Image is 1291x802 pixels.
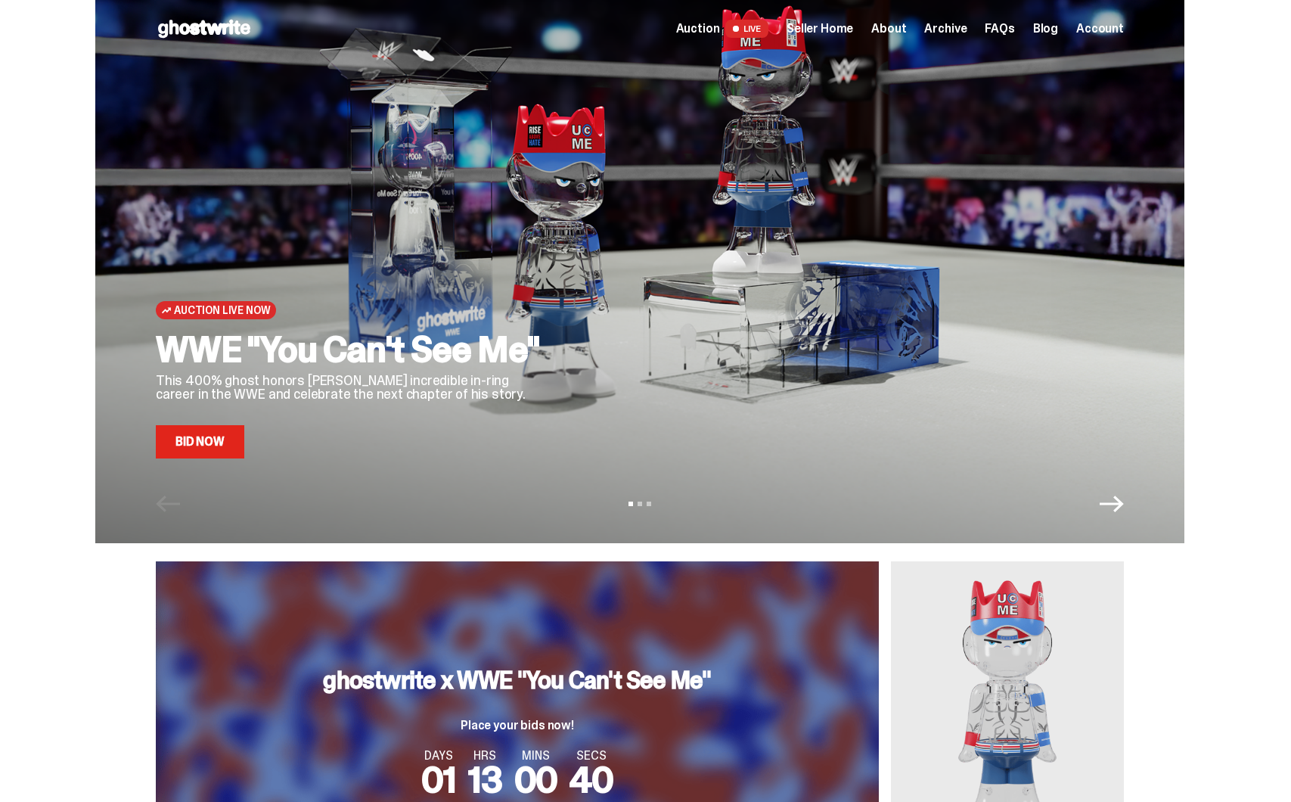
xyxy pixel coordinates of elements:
span: Auction [676,23,720,35]
a: Seller Home [787,23,853,35]
h2: WWE "You Can't See Me" [156,331,549,368]
span: DAYS [421,750,456,762]
a: About [871,23,906,35]
p: Place your bids now! [323,720,711,732]
button: View slide 1 [628,502,633,506]
span: HRS [468,750,502,762]
p: This 400% ghost honors [PERSON_NAME] incredible in-ring career in the WWE and celebrate the next ... [156,374,549,401]
span: Auction Live Now [174,304,270,316]
a: Bid Now [156,425,244,459]
button: View slide 2 [638,502,642,506]
a: Blog [1033,23,1058,35]
a: FAQs [985,23,1014,35]
button: View slide 3 [647,502,651,506]
a: Archive [924,23,967,35]
span: MINS [514,750,558,762]
h3: ghostwrite x WWE "You Can't See Me" [323,668,711,692]
button: Next [1100,492,1124,516]
span: SECS [569,750,613,762]
a: Account [1076,23,1124,35]
span: LIVE [725,20,768,38]
a: Auction LIVE [676,20,768,38]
